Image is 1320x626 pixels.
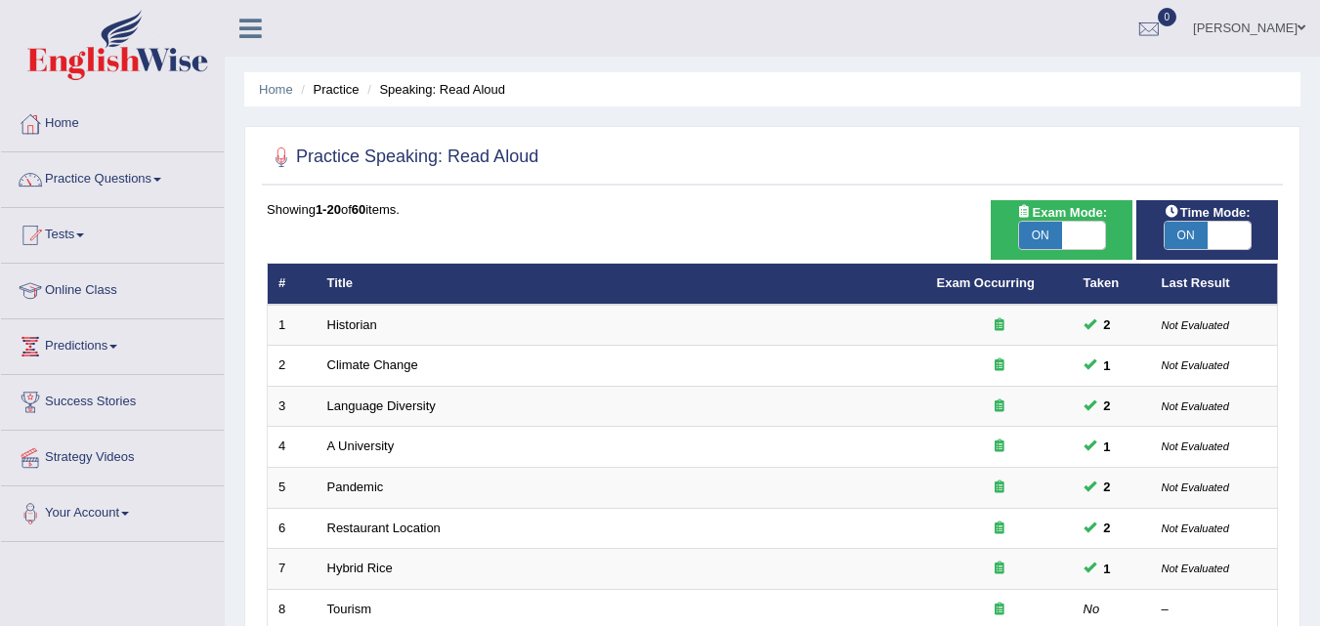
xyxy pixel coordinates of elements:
div: Exam occurring question [937,520,1062,538]
a: Language Diversity [327,398,436,413]
th: Title [317,264,926,305]
small: Not Evaluated [1162,563,1229,574]
small: Not Evaluated [1162,400,1229,412]
span: Exam Mode: [1008,202,1114,223]
span: You can still take this question [1096,518,1119,538]
td: 7 [268,549,317,590]
div: Exam occurring question [937,560,1062,578]
li: Practice [296,80,359,99]
div: Show exams occurring in exams [991,200,1132,260]
div: Exam occurring question [937,601,1062,619]
td: 3 [268,386,317,427]
a: Predictions [1,319,224,368]
small: Not Evaluated [1162,440,1229,452]
a: Your Account [1,486,224,535]
b: 1-20 [316,202,341,217]
div: Exam occurring question [937,438,1062,456]
td: 5 [268,468,317,509]
a: Online Class [1,264,224,313]
a: Practice Questions [1,152,224,201]
th: Taken [1073,264,1151,305]
h2: Practice Speaking: Read Aloud [267,143,538,172]
span: 0 [1158,8,1177,26]
div: Exam occurring question [937,356,1062,375]
td: 2 [268,346,317,387]
a: Exam Occurring [937,275,1035,290]
small: Not Evaluated [1162,359,1229,371]
li: Speaking: Read Aloud [362,80,505,99]
a: Hybrid Rice [327,561,393,575]
span: You can still take this question [1096,559,1119,579]
a: Home [1,97,224,146]
div: Showing of items. [267,200,1278,219]
div: Exam occurring question [937,316,1062,335]
a: A University [327,438,395,453]
div: Exam occurring question [937,397,1062,416]
small: Not Evaluated [1162,481,1229,493]
em: No [1084,602,1100,616]
td: 4 [268,427,317,468]
th: # [268,264,317,305]
span: ON [1165,222,1208,249]
a: Restaurant Location [327,521,441,535]
span: You can still take this question [1096,396,1119,416]
span: You can still take this question [1096,437,1119,457]
a: Tests [1,208,224,257]
div: – [1162,601,1267,619]
small: Not Evaluated [1162,319,1229,331]
span: Time Mode: [1157,202,1258,223]
span: You can still take this question [1096,477,1119,497]
span: You can still take this question [1096,314,1119,335]
small: Not Evaluated [1162,522,1229,534]
td: 6 [268,508,317,549]
a: Home [259,82,293,97]
a: Tourism [327,602,372,616]
b: 60 [352,202,365,217]
th: Last Result [1151,264,1278,305]
td: 1 [268,305,317,346]
a: Historian [327,317,377,332]
span: ON [1019,222,1062,249]
span: You can still take this question [1096,355,1119,376]
a: Strategy Videos [1,431,224,480]
a: Climate Change [327,357,418,372]
a: Success Stories [1,375,224,424]
a: Pandemic [327,480,384,494]
div: Exam occurring question [937,479,1062,497]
